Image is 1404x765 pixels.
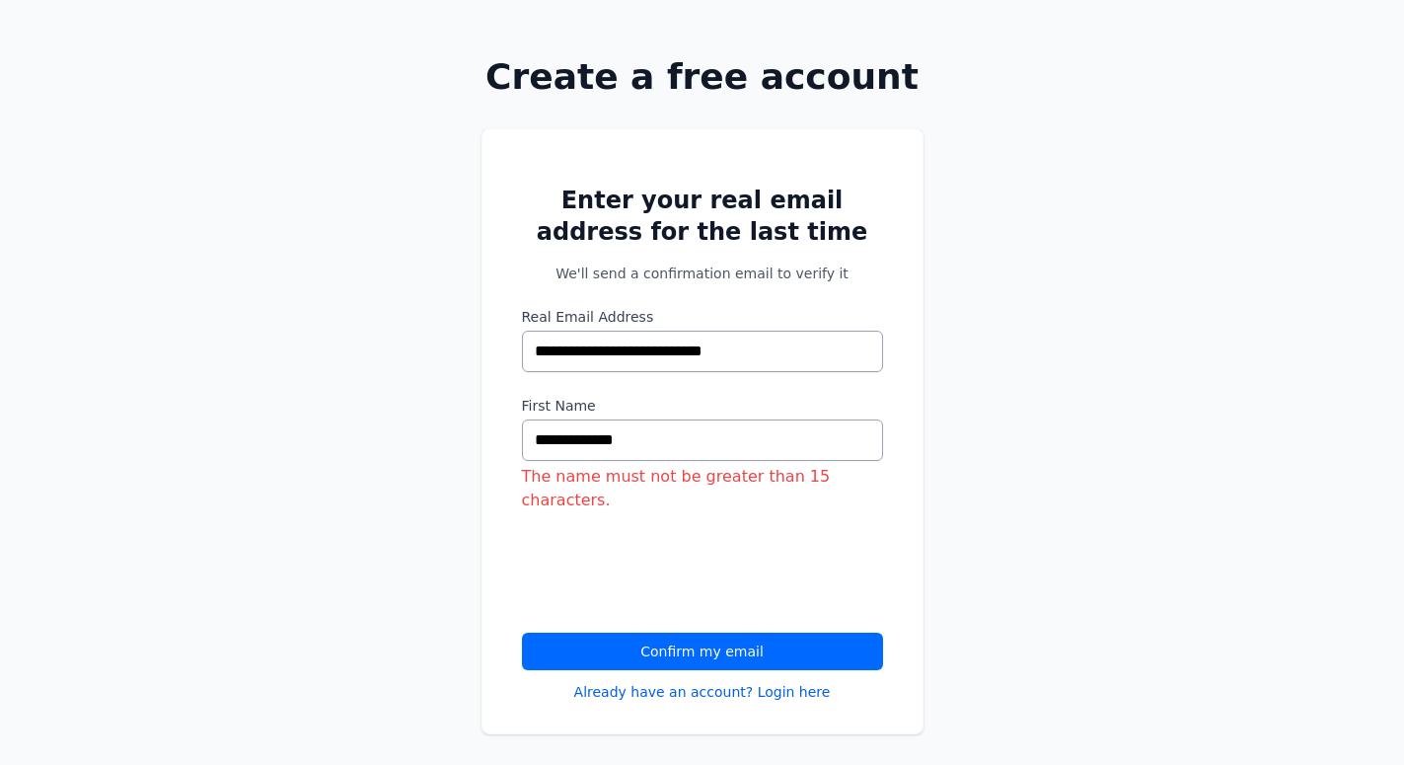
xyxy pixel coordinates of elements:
h1: Create a free account [418,57,987,97]
div: The name must not be greater than 15 characters. [522,465,883,512]
label: First Name [522,396,883,416]
a: Already have an account? Login here [574,682,831,702]
p: We'll send a confirmation email to verify it [522,264,883,283]
h2: Enter your real email address for the last time [522,185,883,248]
label: Real Email Address [522,307,883,327]
iframe: reCAPTCHA [522,536,822,613]
button: Confirm my email [522,633,883,670]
